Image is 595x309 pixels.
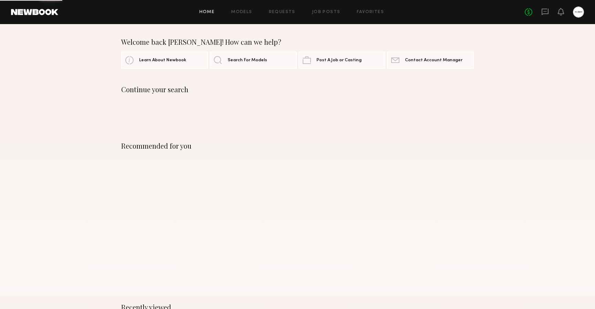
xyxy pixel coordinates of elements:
span: Search For Models [228,58,267,63]
a: Contact Account Manager [387,52,474,69]
div: Continue your search [121,85,474,94]
div: Welcome back [PERSON_NAME]! How can we help? [121,38,474,46]
span: Learn About Newbook [139,58,186,63]
a: Post A Job or Casting [299,52,385,69]
a: Job Posts [312,10,341,14]
div: Recommended for you [121,142,474,150]
a: Learn About Newbook [121,52,208,69]
a: Favorites [357,10,384,14]
a: Search For Models [210,52,296,69]
span: Contact Account Manager [405,58,462,63]
a: Home [199,10,215,14]
a: Models [231,10,252,14]
a: Requests [269,10,295,14]
span: Post A Job or Casting [316,58,362,63]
